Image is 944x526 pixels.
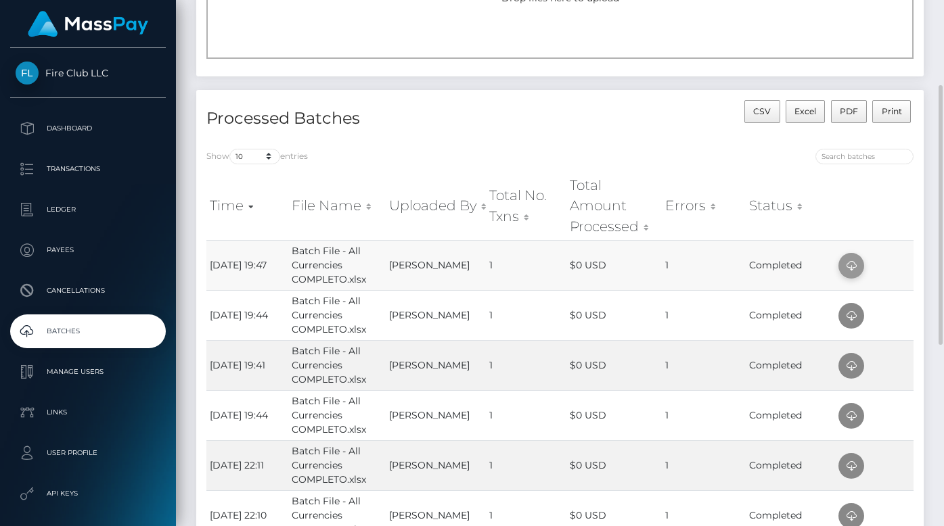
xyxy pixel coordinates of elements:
a: Transactions [10,152,166,186]
td: [PERSON_NAME] [386,390,486,440]
th: Total No. Txns: activate to sort column ascending [486,172,566,240]
a: Cancellations [10,274,166,308]
a: Batches [10,314,166,348]
button: CSV [744,100,780,123]
td: [DATE] 19:41 [206,340,288,390]
td: 1 [662,390,746,440]
th: File Name: activate to sort column ascending [288,172,386,240]
select: Showentries [229,149,280,164]
p: Cancellations [16,281,160,301]
p: Transactions [16,159,160,179]
td: Batch File - All Currencies COMPLETO.xlsx [288,240,386,290]
td: $0 USD [566,340,662,390]
td: [DATE] 19:44 [206,290,288,340]
p: Links [16,402,160,423]
th: Time: activate to sort column ascending [206,172,288,240]
td: [DATE] 22:11 [206,440,288,490]
span: PDF [840,106,858,116]
td: [DATE] 19:44 [206,390,288,440]
p: Manage Users [16,362,160,382]
span: Print [882,106,902,116]
a: API Keys [10,477,166,510]
td: [PERSON_NAME] [386,290,486,340]
p: Payees [16,240,160,260]
td: 1 [486,440,566,490]
th: Total Amount Processed: activate to sort column ascending [566,172,662,240]
h4: Processed Batches [206,107,550,130]
td: 1 [662,340,746,390]
img: Fire Club LLC [16,62,39,85]
td: 1 [662,440,746,490]
button: Excel [786,100,826,123]
input: Search batches [815,149,914,164]
span: Excel [794,106,816,116]
button: PDF [831,100,868,123]
span: Fire Club LLC [10,67,166,79]
td: Completed [746,440,835,490]
a: Links [10,396,166,429]
p: API Keys [16,483,160,504]
td: Batch File - All Currencies COMPLETO.xlsx [288,390,386,440]
th: Uploaded By: activate to sort column ascending [386,172,486,240]
td: 1 [486,390,566,440]
td: Completed [746,240,835,290]
a: User Profile [10,436,166,470]
th: Errors: activate to sort column ascending [662,172,746,240]
td: 1 [662,240,746,290]
td: Batch File - All Currencies COMPLETO.xlsx [288,440,386,490]
a: Payees [10,233,166,267]
td: [PERSON_NAME] [386,240,486,290]
button: Print [872,100,911,123]
td: [PERSON_NAME] [386,340,486,390]
td: $0 USD [566,440,662,490]
td: [DATE] 19:47 [206,240,288,290]
td: 1 [662,290,746,340]
p: Dashboard [16,118,160,139]
td: Batch File - All Currencies COMPLETO.xlsx [288,290,386,340]
a: Dashboard [10,112,166,145]
td: 1 [486,290,566,340]
td: $0 USD [566,290,662,340]
a: Manage Users [10,355,166,389]
td: Completed [746,340,835,390]
td: 1 [486,240,566,290]
td: [PERSON_NAME] [386,440,486,490]
label: Show entries [206,149,308,164]
td: Completed [746,290,835,340]
p: User Profile [16,443,160,463]
span: CSV [753,106,771,116]
td: Completed [746,390,835,440]
td: Batch File - All Currencies COMPLETO.xlsx [288,340,386,390]
th: Status: activate to sort column ascending [746,172,835,240]
td: 1 [486,340,566,390]
td: $0 USD [566,240,662,290]
a: Ledger [10,193,166,226]
img: MassPay Logo [28,11,148,37]
p: Batches [16,321,160,341]
td: $0 USD [566,390,662,440]
p: Ledger [16,199,160,220]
